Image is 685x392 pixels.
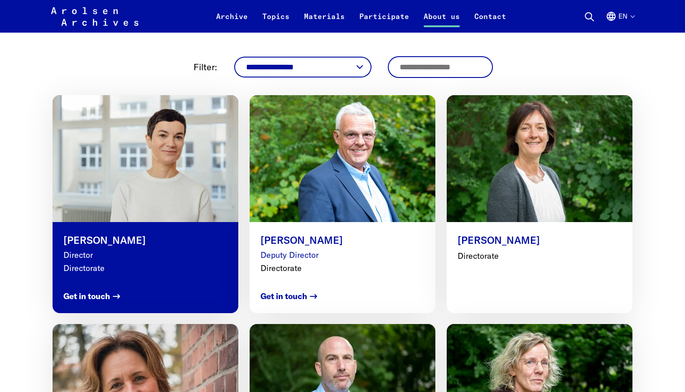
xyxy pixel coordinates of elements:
p: [PERSON_NAME] [260,233,425,248]
p: Directorate [458,250,622,262]
a: Topics [255,11,297,33]
a: Get in touch [260,290,319,302]
strong: Get in touch [63,290,110,302]
select: Departments [235,58,371,77]
a: Materials [297,11,352,33]
nav: Primary [209,5,513,27]
p: Filter: [193,60,217,74]
a: About us [416,11,467,33]
img: Floriane Azoulay [43,89,248,228]
p: [PERSON_NAME] [63,233,227,248]
a: Get in touch [63,290,122,302]
a: Archive [209,11,255,33]
a: Contact [467,11,513,33]
p: Directorate [63,262,227,274]
button: English, language selection [606,11,634,33]
img: Steffen Baumheier [250,95,435,222]
p: Directorate [260,262,425,274]
img: Martina Quehl [447,95,632,222]
strong: Get in touch [260,290,307,302]
p: Deputy Director [260,249,425,261]
a: Participate [352,11,416,33]
p: Director [63,249,227,261]
input: Type name or position to filter the list. [389,57,492,77]
p: [PERSON_NAME] [458,233,622,248]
